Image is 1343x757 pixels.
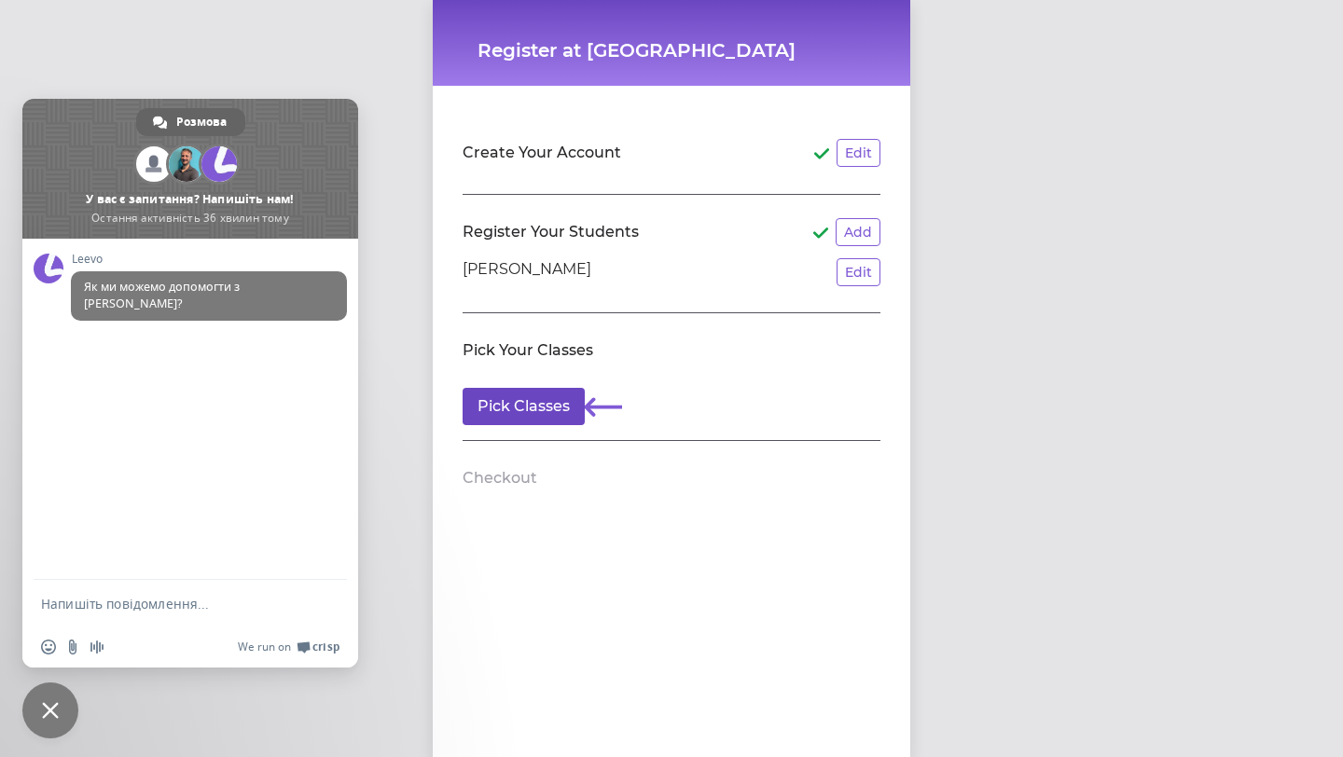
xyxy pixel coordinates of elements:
[65,640,80,654] span: Відправити файл
[238,640,339,654] a: We run onCrisp
[463,221,639,243] h2: Register Your Students
[463,258,591,286] p: [PERSON_NAME]
[837,258,880,286] button: Edit
[837,139,880,167] button: Edit
[22,682,78,738] div: Закрити чат
[136,108,245,136] div: Розмова
[71,253,347,266] span: Leevo
[312,640,339,654] span: Crisp
[84,279,240,311] span: Як ми можемо допомогти з [PERSON_NAME]?
[836,218,880,246] button: Add
[478,37,865,63] h1: Register at [GEOGRAPHIC_DATA]
[41,640,56,654] span: Вставити емодзі
[463,467,537,489] h2: Checkout
[41,596,298,612] textarea: Напишіть повідомлення...
[90,640,104,654] span: Записати аудіоповідомлення
[463,339,593,362] h2: Pick Your Classes
[463,388,585,425] button: Pick Classes
[463,142,621,164] h2: Create Your Account
[238,640,291,654] span: We run on
[176,108,227,136] span: Розмова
